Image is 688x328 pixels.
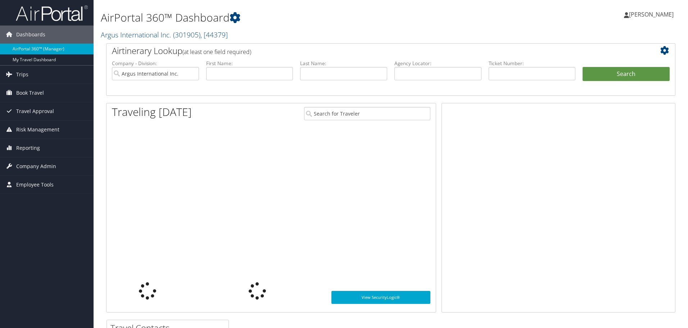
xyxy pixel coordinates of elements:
a: View SecurityLogic® [331,291,430,304]
input: Search for Traveler [304,107,430,120]
h2: Airtinerary Lookup [112,45,622,57]
a: [PERSON_NAME] [624,4,681,25]
span: (at least one field required) [182,48,251,56]
label: Last Name: [300,60,387,67]
label: First Name: [206,60,293,67]
h1: Traveling [DATE] [112,104,192,120]
span: Company Admin [16,157,56,175]
h1: AirPortal 360™ Dashboard [101,10,488,25]
span: [PERSON_NAME] [629,10,674,18]
img: airportal-logo.png [16,5,88,22]
span: Trips [16,66,28,84]
span: , [ 44379 ] [200,30,228,40]
span: Travel Approval [16,102,54,120]
label: Company - Division: [112,60,199,67]
span: Employee Tools [16,176,54,194]
span: Risk Management [16,121,59,139]
a: Argus International Inc. [101,30,228,40]
label: Agency Locator: [394,60,481,67]
span: ( 301905 ) [173,30,200,40]
span: Reporting [16,139,40,157]
span: Book Travel [16,84,44,102]
button: Search [583,67,670,81]
span: Dashboards [16,26,45,44]
label: Ticket Number: [489,60,576,67]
